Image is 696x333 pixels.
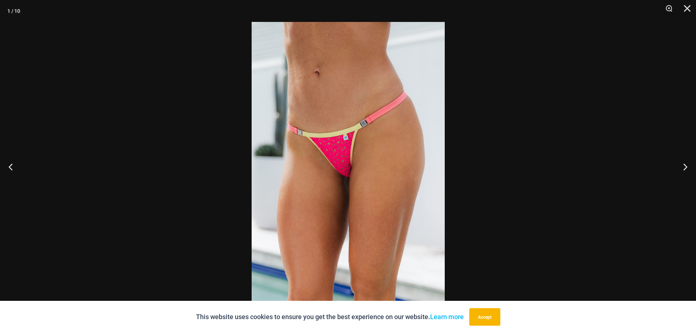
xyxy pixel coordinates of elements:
[196,311,464,322] p: This website uses cookies to ensure you get the best experience on our website.
[7,5,20,16] div: 1 / 10
[252,22,445,311] img: Bubble Mesh Highlight Pink 469 Thong 01
[469,308,500,326] button: Accept
[430,313,464,321] a: Learn more
[669,148,696,185] button: Next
